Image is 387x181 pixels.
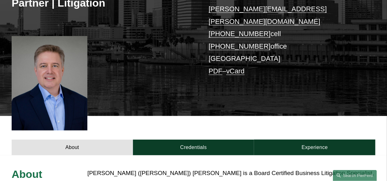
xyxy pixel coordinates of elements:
[209,42,271,50] a: [PHONE_NUMBER]
[133,140,254,155] a: Credentials
[209,30,271,38] a: [PHONE_NUMBER]
[254,140,375,155] a: Experience
[209,67,223,75] a: PDF
[209,3,360,77] p: cell office [GEOGRAPHIC_DATA] –
[12,140,133,155] a: About
[226,67,245,75] a: vCard
[333,170,377,181] a: Search this site
[209,5,327,25] a: [PERSON_NAME][EMAIL_ADDRESS][PERSON_NAME][DOMAIN_NAME]
[12,168,42,180] span: About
